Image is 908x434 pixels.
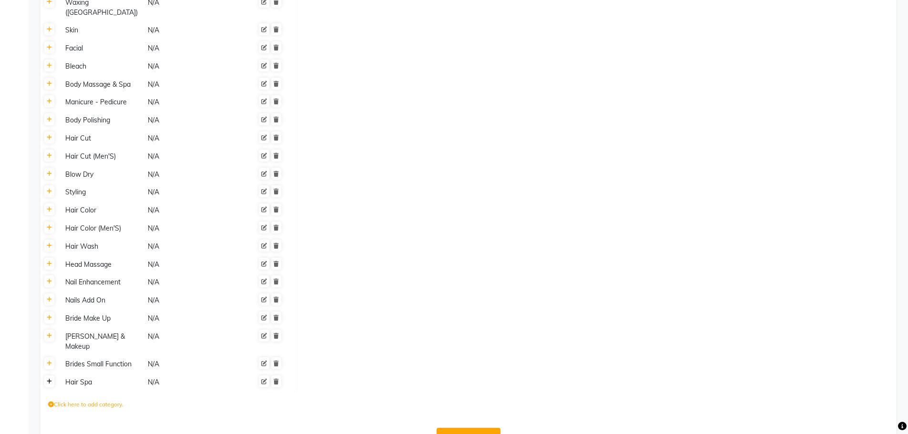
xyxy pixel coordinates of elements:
[147,42,228,54] div: N/A
[147,96,228,108] div: N/A
[61,169,143,181] div: Blow Dry
[147,24,228,36] div: N/A
[61,259,143,271] div: Head Massage
[147,61,228,72] div: N/A
[147,186,228,198] div: N/A
[147,376,228,388] div: N/A
[61,376,143,388] div: Hair Spa
[147,204,228,216] div: N/A
[61,241,143,252] div: Hair Wash
[61,204,143,216] div: Hair Color
[147,132,228,144] div: N/A
[61,222,143,234] div: Hair Color (Men'S)
[147,313,228,324] div: N/A
[61,132,143,144] div: Hair Cut
[147,276,228,288] div: N/A
[61,276,143,288] div: Nail Enhancement
[147,259,228,271] div: N/A
[61,294,143,306] div: Nails Add On
[147,114,228,126] div: N/A
[61,61,143,72] div: Bleach
[147,358,228,370] div: N/A
[61,96,143,108] div: Manicure - Pedicure
[61,79,143,91] div: Body Massage & Spa
[61,331,143,353] div: [PERSON_NAME] & Makeup
[61,24,143,36] div: Skin
[61,151,143,162] div: Hair Cut (Men'S)
[61,313,143,324] div: Bride Make Up
[147,79,228,91] div: N/A
[61,186,143,198] div: Styling
[61,114,143,126] div: Body Polishing
[147,151,228,162] div: N/A
[48,400,123,409] label: Click here to add category.
[147,294,228,306] div: N/A
[147,241,228,252] div: N/A
[61,358,143,370] div: Brides Small Function
[147,222,228,234] div: N/A
[61,42,143,54] div: Facial
[147,331,228,353] div: N/A
[147,169,228,181] div: N/A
